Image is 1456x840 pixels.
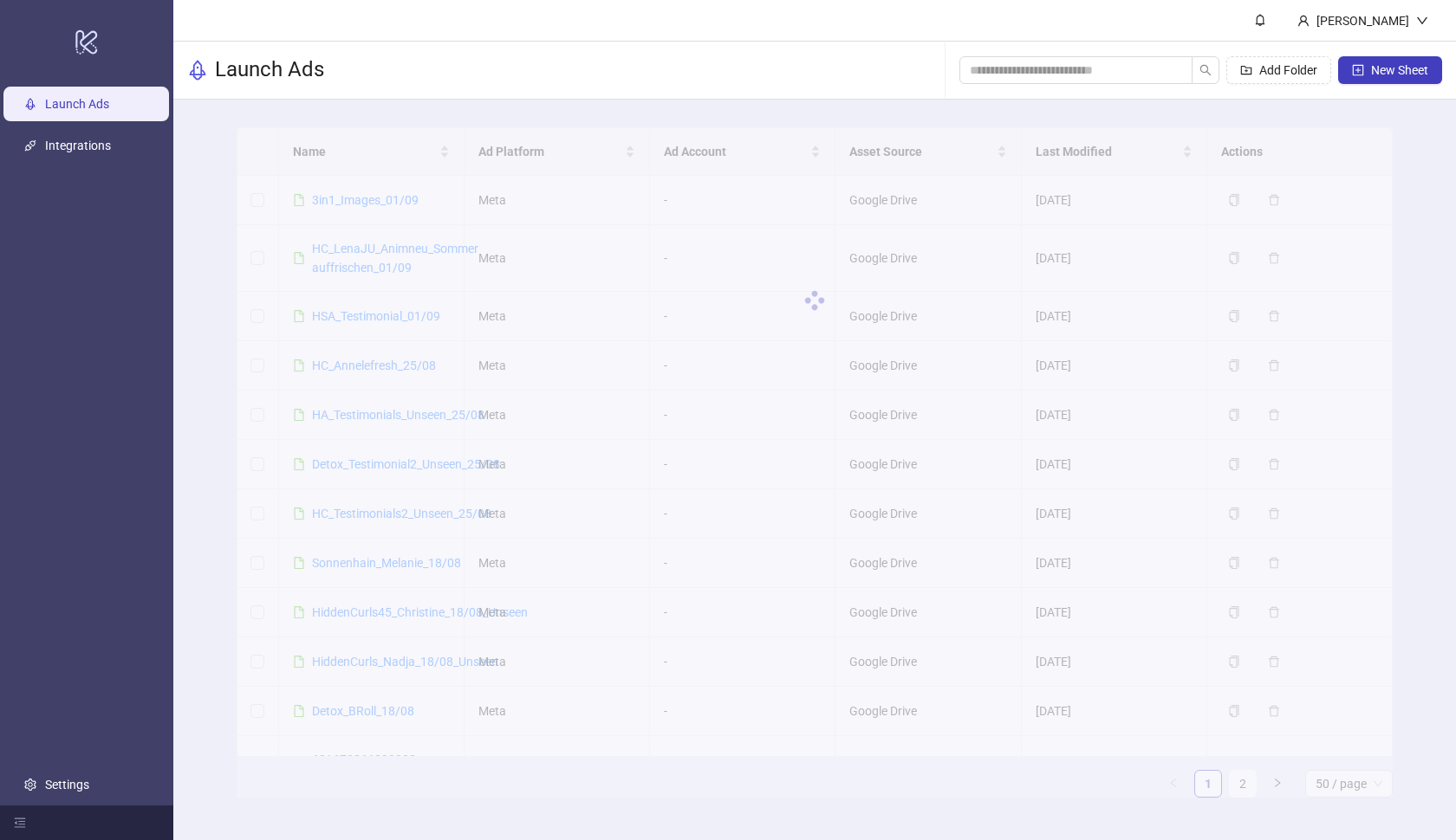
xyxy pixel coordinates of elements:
span: New Sheet [1371,63,1428,77]
div: [PERSON_NAME] [1310,11,1416,30]
h3: Launch Ads [215,56,324,84]
span: menu-fold [14,817,26,829]
a: Settings [45,778,89,792]
span: search [1199,64,1212,76]
span: rocket [187,60,208,81]
span: down [1416,15,1428,27]
button: New Sheet [1338,56,1442,84]
span: bell [1254,14,1266,26]
span: Add Folder [1259,63,1317,77]
a: Launch Ads [45,97,109,111]
span: folder-add [1240,64,1252,76]
button: Add Folder [1226,56,1331,84]
span: user [1297,15,1310,27]
span: plus-square [1352,64,1364,76]
a: Integrations [45,139,111,152]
